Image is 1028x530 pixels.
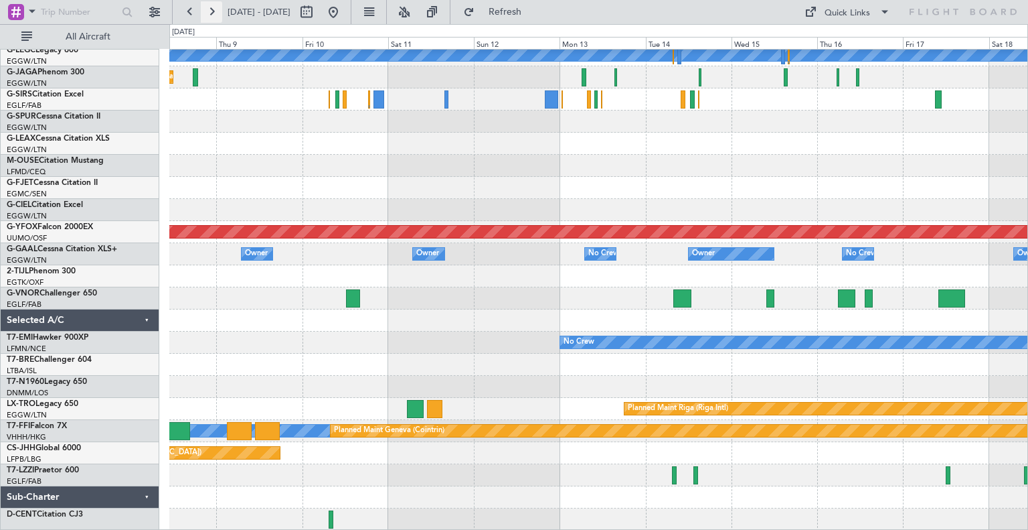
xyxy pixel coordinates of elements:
[7,334,88,342] a: T7-EMIHawker 900XP
[7,211,47,221] a: EGGW/LTN
[7,68,37,76] span: G-JAGA
[7,78,47,88] a: EGGW/LTN
[416,244,439,264] div: Owner
[798,1,897,23] button: Quick Links
[131,37,216,49] div: Wed 8
[7,135,110,143] a: G-LEAXCessna Citation XLS
[7,444,81,452] a: CS-JHHGlobal 6000
[41,2,118,22] input: Trip Number
[7,68,84,76] a: G-JAGAPhenom 300
[228,6,290,18] span: [DATE] - [DATE]
[216,37,302,49] div: Thu 9
[7,189,47,199] a: EGMC/SEN
[7,378,87,386] a: T7-N1960Legacy 650
[7,356,34,364] span: T7-BRE
[7,179,33,187] span: G-FJET
[7,511,83,519] a: D-CENTCitation CJ3
[7,432,46,442] a: VHHH/HKG
[7,46,35,54] span: G-LEGC
[7,454,41,464] a: LFPB/LBG
[7,157,104,165] a: M-OUSECitation Mustang
[7,113,36,121] span: G-SPUR
[628,399,728,419] div: Planned Maint Riga (Riga Intl)
[7,90,84,98] a: G-SIRSCitation Excel
[732,37,817,49] div: Wed 15
[35,32,141,42] span: All Aircraft
[846,244,877,264] div: No Crew
[7,378,44,386] span: T7-N1960
[7,46,78,54] a: G-LEGCLegacy 600
[7,300,41,310] a: EGLF/FAB
[7,145,47,155] a: EGGW/LTN
[7,400,78,408] a: LX-TROLegacy 650
[334,421,444,441] div: Planned Maint Geneva (Cointrin)
[7,255,47,265] a: EGGW/LTN
[7,388,48,398] a: DNMM/LOS
[474,37,560,49] div: Sun 12
[903,37,989,49] div: Fri 17
[692,244,715,264] div: Owner
[7,277,44,287] a: EGTK/OXF
[7,289,39,297] span: G-VNOR
[564,332,594,352] div: No Crew
[7,267,76,275] a: 2-TIJLPhenom 300
[303,37,388,49] div: Fri 10
[7,422,30,430] span: T7-FFI
[7,466,79,474] a: T7-LZZIPraetor 600
[7,113,100,121] a: G-SPURCessna Citation II
[245,244,268,264] div: Owner
[7,245,117,253] a: G-GAALCessna Citation XLS+
[7,101,41,111] a: EGLF/FAB
[7,56,47,66] a: EGGW/LTN
[7,366,37,376] a: LTBA/ISL
[7,410,47,420] a: EGGW/LTN
[560,37,645,49] div: Mon 13
[7,179,98,187] a: G-FJETCessna Citation II
[477,7,533,17] span: Refresh
[388,37,474,49] div: Sat 11
[7,466,34,474] span: T7-LZZI
[7,157,39,165] span: M-OUSE
[7,201,31,209] span: G-CIEL
[7,476,41,486] a: EGLF/FAB
[817,37,903,49] div: Thu 16
[7,356,92,364] a: T7-BREChallenger 604
[7,223,93,231] a: G-YFOXFalcon 2000EX
[7,223,37,231] span: G-YFOX
[7,135,35,143] span: G-LEAX
[7,233,47,243] a: UUMO/OSF
[646,37,732,49] div: Tue 14
[7,167,46,177] a: LFMD/CEQ
[7,245,37,253] span: G-GAAL
[7,422,67,430] a: T7-FFIFalcon 7X
[15,26,145,48] button: All Aircraft
[7,267,29,275] span: 2-TIJL
[7,123,47,133] a: EGGW/LTN
[7,201,83,209] a: G-CIELCitation Excel
[825,7,870,20] div: Quick Links
[588,244,619,264] div: No Crew
[172,27,195,38] div: [DATE]
[457,1,537,23] button: Refresh
[7,334,33,342] span: T7-EMI
[7,289,97,297] a: G-VNORChallenger 650
[7,90,32,98] span: G-SIRS
[7,511,37,519] span: D-CENT
[7,444,35,452] span: CS-JHH
[7,344,46,354] a: LFMN/NCE
[7,400,35,408] span: LX-TRO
